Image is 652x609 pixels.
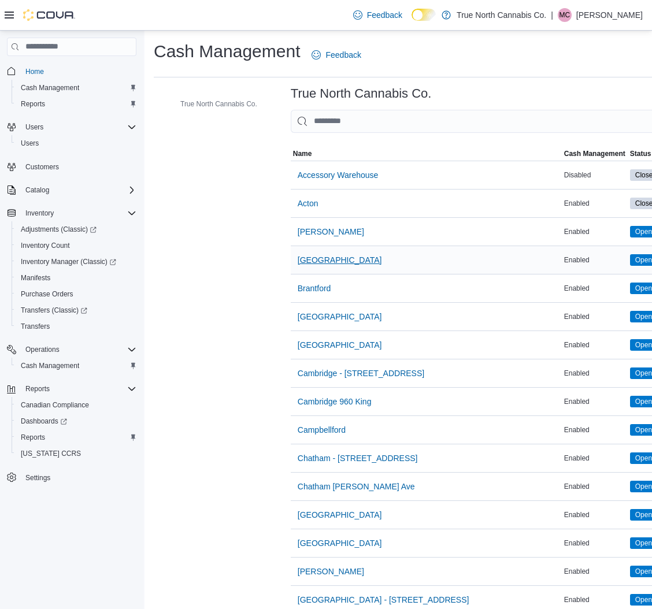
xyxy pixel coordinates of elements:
button: Catalog [2,182,141,198]
div: Disabled [562,168,628,182]
button: Inventory Count [12,237,141,254]
span: Operations [21,343,136,357]
span: Users [21,120,136,134]
a: [US_STATE] CCRS [16,447,86,461]
button: [PERSON_NAME] [293,560,369,583]
span: Name [293,149,312,158]
span: Inventory [25,209,54,218]
span: Acton [298,198,318,209]
button: Operations [2,341,141,358]
a: Transfers (Classic) [16,303,92,317]
button: Reports [21,382,54,396]
a: Inventory Manager (Classic) [12,254,141,270]
span: Open [635,255,652,265]
button: [GEOGRAPHIC_DATA] [293,532,387,555]
div: Enabled [562,565,628,578]
div: Enabled [562,338,628,352]
a: Reports [16,430,50,444]
button: Cambridge - [STREET_ADDRESS] [293,362,429,385]
button: Users [21,120,48,134]
span: Accessory Warehouse [298,169,379,181]
span: Adjustments (Classic) [21,225,97,234]
span: Reports [16,97,136,111]
nav: Complex example [7,58,136,516]
button: Accessory Warehouse [293,164,383,187]
a: Adjustments (Classic) [16,222,101,236]
span: Settings [25,473,50,482]
button: [GEOGRAPHIC_DATA] [293,248,387,272]
a: Inventory Manager (Classic) [16,255,121,269]
span: Home [21,64,136,79]
p: | [551,8,553,22]
div: Enabled [562,395,628,409]
div: Enabled [562,196,628,210]
span: Inventory [21,206,136,220]
button: True North Cannabis Co. [164,97,262,111]
span: [GEOGRAPHIC_DATA] [298,311,382,322]
button: Users [12,135,141,151]
span: [GEOGRAPHIC_DATA] [298,254,382,266]
span: Manifests [16,271,136,285]
button: Settings [2,469,141,485]
span: Transfers [16,320,136,333]
span: Open [635,396,652,407]
div: Enabled [562,366,628,380]
span: [PERSON_NAME] [298,226,364,237]
span: Cash Management [16,359,136,373]
span: Feedback [367,9,402,21]
span: Cash Management [21,361,79,370]
span: Open [635,481,652,492]
span: Users [25,122,43,132]
span: Canadian Compliance [21,400,89,410]
button: Operations [21,343,64,357]
a: Adjustments (Classic) [12,221,141,237]
button: Canadian Compliance [12,397,141,413]
span: Inventory Count [16,239,136,252]
span: Transfers [21,322,50,331]
span: Washington CCRS [16,447,136,461]
span: Open [635,425,652,435]
span: Transfers (Classic) [16,303,136,317]
div: Enabled [562,451,628,465]
button: Manifests [12,270,141,286]
p: True North Cannabis Co. [457,8,546,22]
button: Campbellford [293,418,350,441]
span: Reports [21,99,45,109]
span: Cash Management [16,81,136,95]
span: Campbellford [298,424,346,436]
button: Cash Management [562,147,628,161]
div: Enabled [562,423,628,437]
span: Dashboards [21,417,67,426]
div: Enabled [562,225,628,239]
button: Cash Management [12,80,141,96]
span: Transfers (Classic) [21,306,87,315]
button: [GEOGRAPHIC_DATA] [293,333,387,357]
p: [PERSON_NAME] [576,8,643,22]
span: Open [635,566,652,577]
span: Operations [25,345,60,354]
span: [GEOGRAPHIC_DATA] [298,509,382,521]
span: Brantford [298,283,331,294]
span: Inventory Manager (Classic) [21,257,116,266]
div: Enabled [562,536,628,550]
button: Inventory [21,206,58,220]
span: [US_STATE] CCRS [21,449,81,458]
span: Open [635,538,652,548]
span: True North Cannabis Co. [180,99,257,109]
span: Users [16,136,136,150]
button: [GEOGRAPHIC_DATA] [293,503,387,526]
a: Purchase Orders [16,287,78,301]
span: Cambridge - [STREET_ADDRESS] [298,367,424,379]
span: Open [635,595,652,605]
a: Manifests [16,271,55,285]
a: Reports [16,97,50,111]
button: Chatham [PERSON_NAME] Ave [293,475,420,498]
span: Reports [25,384,50,393]
a: Dashboards [16,414,72,428]
span: Feedback [325,49,361,61]
button: Name [291,147,562,161]
a: Transfers [16,320,54,333]
span: Inventory Count [21,241,70,250]
span: Cambridge 960 King [298,396,372,407]
span: [GEOGRAPHIC_DATA] [298,339,382,351]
